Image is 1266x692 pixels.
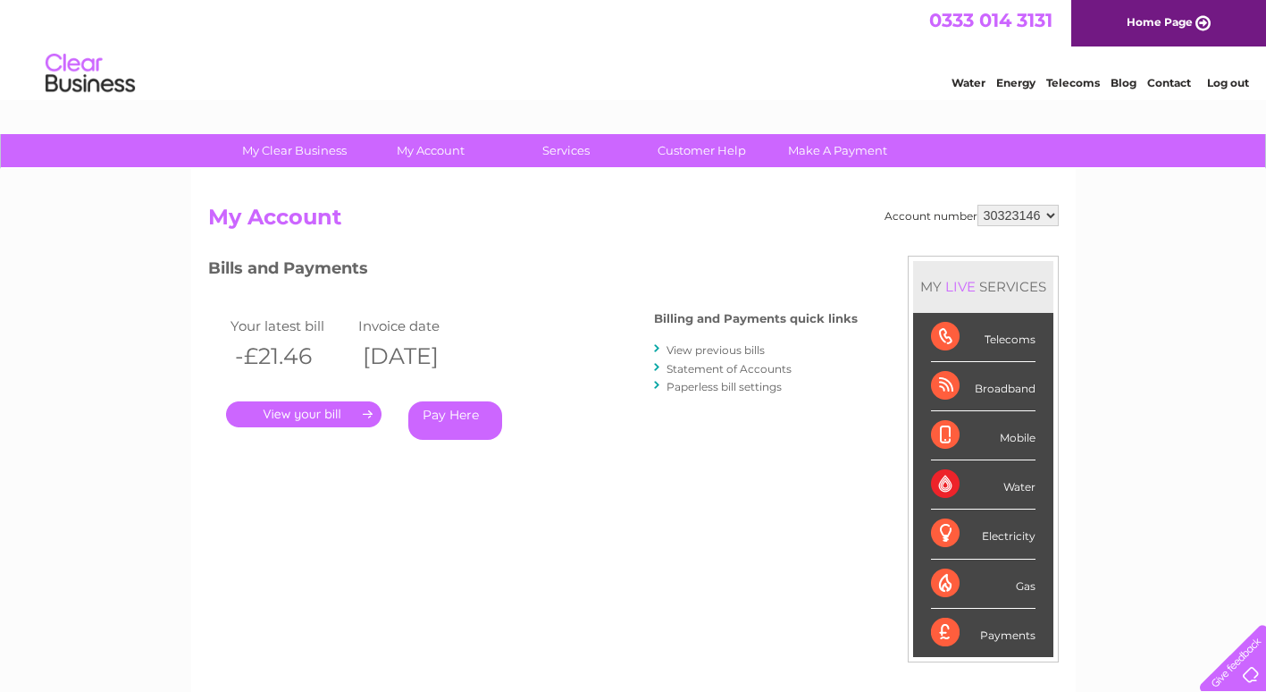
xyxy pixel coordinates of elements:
a: View previous bills [667,343,765,357]
a: Contact [1147,76,1191,89]
a: . [226,401,381,427]
img: logo.png [45,46,136,101]
h2: My Account [208,205,1059,239]
td: Invoice date [354,314,482,338]
h3: Bills and Payments [208,256,858,287]
th: [DATE] [354,338,482,375]
a: Customer Help [628,134,776,167]
td: Your latest bill [226,314,355,338]
div: Clear Business is a trading name of Verastar Limited (registered in [GEOGRAPHIC_DATA] No. 3667643... [212,10,1056,87]
a: Energy [996,76,1035,89]
a: Telecoms [1046,76,1100,89]
div: Broadband [931,362,1035,411]
a: Make A Payment [764,134,911,167]
a: Statement of Accounts [667,362,792,376]
a: Blog [1111,76,1136,89]
a: Water [952,76,985,89]
a: Log out [1207,76,1249,89]
div: LIVE [942,278,979,295]
div: Telecoms [931,313,1035,362]
div: Electricity [931,510,1035,559]
div: Mobile [931,411,1035,460]
a: Pay Here [408,401,502,440]
h4: Billing and Payments quick links [654,312,858,325]
div: Water [931,460,1035,510]
th: -£21.46 [226,338,355,375]
div: Gas [931,560,1035,609]
div: Payments [931,609,1035,657]
a: My Account [356,134,504,167]
a: My Clear Business [221,134,368,167]
div: MY SERVICES [913,261,1053,312]
div: Account number [885,205,1059,226]
a: 0333 014 3131 [929,9,1052,31]
a: Paperless bill settings [667,380,782,393]
a: Services [492,134,640,167]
